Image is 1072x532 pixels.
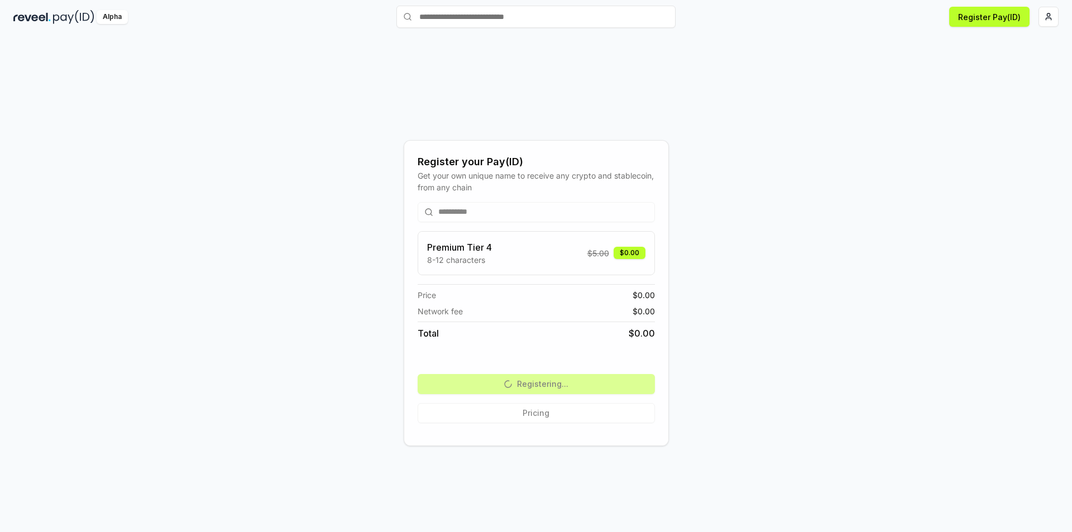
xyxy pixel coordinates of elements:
div: Register your Pay(ID) [418,154,655,170]
button: Register Pay(ID) [949,7,1030,27]
img: reveel_dark [13,10,51,24]
img: pay_id [53,10,94,24]
div: Get your own unique name to receive any crypto and stablecoin, from any chain [418,170,655,193]
span: Price [418,289,436,301]
div: $0.00 [614,247,645,259]
div: Alpha [97,10,128,24]
h3: Premium Tier 4 [427,241,492,254]
span: $ 0.00 [633,305,655,317]
p: 8-12 characters [427,254,492,266]
span: $ 5.00 [587,247,609,259]
span: $ 0.00 [633,289,655,301]
span: $ 0.00 [629,327,655,340]
span: Network fee [418,305,463,317]
span: Total [418,327,439,340]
